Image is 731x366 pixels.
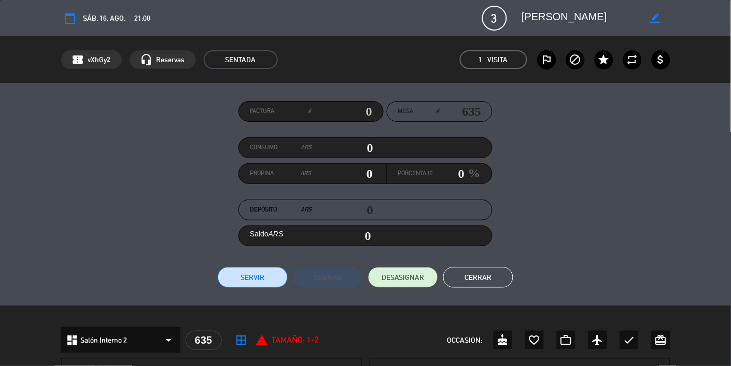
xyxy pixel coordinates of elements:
i: headset_mic [140,53,153,66]
label: Consumo [250,143,312,153]
div: Tamaño: 1-2 [256,333,319,347]
span: OCCASION: [447,334,483,346]
em: % [465,163,481,184]
i: star [598,53,610,66]
button: DESASIGNAR [368,267,438,288]
i: outlined_flag [541,53,553,66]
label: Saldo [250,228,284,240]
i: work_outline [560,334,572,346]
i: cake [497,334,509,346]
i: card_giftcard [655,334,667,346]
i: check [623,334,636,346]
i: border_all [235,334,248,346]
i: border_color [650,13,660,23]
label: Depósito [250,205,312,215]
input: 0 [312,140,373,156]
i: arrow_drop_down [163,334,175,346]
i: report_problem [256,334,269,346]
span: Reservas [157,54,185,66]
input: number [440,104,481,119]
em: Visita [488,54,508,66]
span: DESASIGNAR [382,272,425,283]
em: ARS [269,230,284,238]
button: Servir [218,267,288,288]
i: repeat [626,53,639,66]
label: Propina [250,168,312,179]
button: Cobrar [293,267,363,288]
span: sáb. 16, ago. [83,12,126,24]
span: Mesa [398,106,414,117]
em: # [437,106,440,117]
button: calendar_today [61,9,80,27]
em: ARS [301,143,312,153]
span: 3 [482,6,507,31]
label: Factura [250,106,311,117]
input: 0 [433,166,465,181]
span: Salón Interno 2 [80,334,127,346]
em: ARS [301,168,312,179]
i: dashboard [66,334,79,346]
div: 635 [186,331,222,350]
input: 0 [311,104,372,119]
i: calendar_today [64,12,77,24]
em: # [308,106,311,117]
em: ARS [301,205,312,215]
i: favorite_border [528,334,541,346]
i: airplanemode_active [592,334,604,346]
button: Cerrar [443,267,513,288]
i: block [569,53,582,66]
span: SENTADA [204,50,278,69]
span: confirmation_number [72,53,85,66]
span: 1 [479,54,483,66]
input: 0 [312,166,373,181]
span: vXhGy2 [88,54,111,66]
i: attach_money [655,53,667,66]
label: Porcentaje [398,168,433,179]
span: 21:00 [135,12,151,24]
